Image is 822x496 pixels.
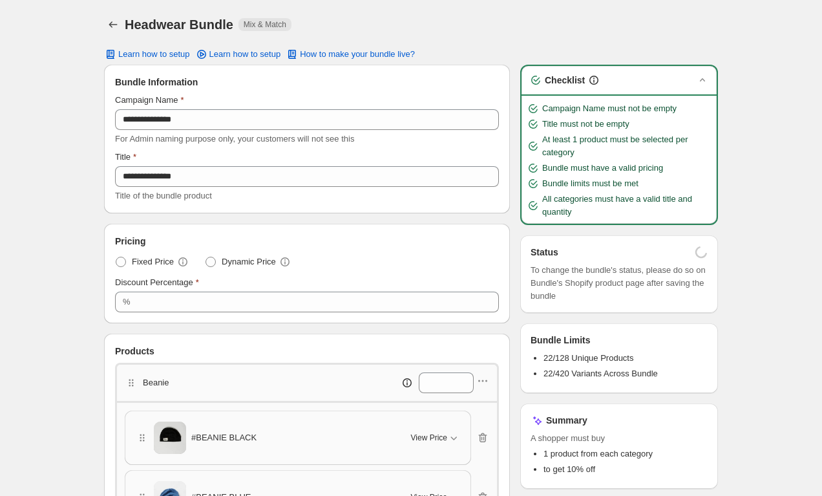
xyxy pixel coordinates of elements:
[104,16,122,34] button: Back
[222,255,276,268] span: Dynamic Price
[403,427,468,448] button: View Price
[545,74,585,87] h3: Checklist
[115,151,136,164] label: Title
[115,94,184,107] label: Campaign Name
[187,45,289,63] a: Learn how to setup
[115,345,154,358] span: Products
[132,255,174,268] span: Fixed Price
[209,49,281,59] span: Learn how to setup
[542,102,677,115] span: Campaign Name must not be empty
[125,17,233,32] h1: Headwear Bundle
[542,133,711,159] span: At least 1 product must be selected per category
[143,376,169,389] p: Beanie
[115,191,212,200] span: Title of the bundle product
[531,432,708,445] span: A shopper must buy
[411,433,447,443] span: View Price
[542,162,663,175] span: Bundle must have a valid pricing
[542,193,711,219] span: All categories must have a valid title and quantity
[543,447,708,460] li: 1 product from each category
[115,134,354,144] span: For Admin naming purpose only, your customers will not see this
[244,19,286,30] span: Mix & Match
[115,276,199,289] label: Discount Percentage
[154,418,186,458] img: #BEANIE BLACK
[542,118,629,131] span: Title must not be empty
[543,463,708,476] li: to get 10% off
[115,235,145,248] span: Pricing
[278,45,423,63] button: How to make your bundle live?
[123,296,131,308] div: %
[531,264,708,303] span: To change the bundle's status, please do so on Bundle's Shopify product page after saving the bundle
[115,76,198,89] span: Bundle Information
[531,334,591,347] h3: Bundle Limits
[546,414,587,427] h3: Summary
[542,177,638,190] span: Bundle limits must be met
[543,353,633,363] span: 22/128 Unique Products
[191,431,257,444] span: #BEANIE BLACK
[543,369,658,378] span: 22/420 Variants Across Bundle
[96,45,198,63] button: Learn how to setup
[531,246,558,259] h3: Status
[300,49,415,59] span: How to make your bundle live?
[118,49,190,59] span: Learn how to setup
